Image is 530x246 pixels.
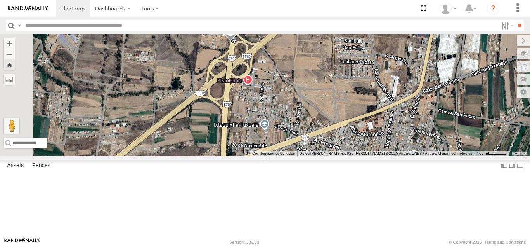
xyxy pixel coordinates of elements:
[437,3,459,14] div: GP 100
[3,161,28,171] label: Assets
[8,6,48,11] img: rand-logo.svg
[300,151,472,155] span: Datos [PERSON_NAME] ©2025 [PERSON_NAME] ©2025 Airbus, CNES / Airbus, Maxar Technologies
[4,118,19,134] button: Arrastra al hombrecito al mapa para abrir Street View
[4,59,15,70] button: Zoom Home
[252,151,295,156] button: Combinaciones de teclas
[230,240,259,244] div: Version: 306.00
[513,152,526,155] a: Términos (se abre en una nueva pestaña)
[4,49,15,59] button: Zoom out
[485,240,526,244] a: Terms and Conditions
[501,160,508,171] label: Dock Summary Table to the Left
[28,161,54,171] label: Fences
[449,240,526,244] div: © Copyright 2025 -
[4,38,15,49] button: Zoom in
[4,74,15,85] label: Measure
[475,151,509,156] button: Escala del mapa: 100 m por 44 píxeles
[498,20,515,31] label: Search Filter Options
[477,151,488,155] span: 100 m
[4,238,40,246] a: Visit our Website
[16,20,23,31] label: Search Query
[517,87,530,98] label: Map Settings
[487,2,499,15] i: ?
[508,160,516,171] label: Dock Summary Table to the Right
[516,160,524,171] label: Hide Summary Table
